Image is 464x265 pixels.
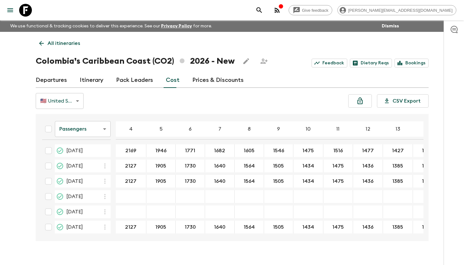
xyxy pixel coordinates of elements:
[218,125,221,133] p: 7
[385,221,411,233] button: 1385
[413,221,442,233] div: 19 Jul 2026; 14
[354,144,381,157] button: 1477
[8,20,215,32] p: We use functional & tracking cookies to deliver this experience. See our for more.
[177,175,203,188] button: 1730
[118,144,144,157] button: 2169
[56,208,64,216] svg: Proposed
[326,144,350,157] button: 1516
[146,190,176,203] div: 12 Apr 2026; 5
[159,125,163,133] p: 5
[355,175,381,188] button: 1436
[265,221,291,233] button: 1505
[323,221,353,233] div: 19 Jul 2026; 11
[293,175,323,188] div: 05 Apr 2026; 10
[413,175,442,188] div: 05 Apr 2026; 14
[146,144,176,157] div: 18 Jan 2026; 5
[116,73,153,88] a: Pack Leaders
[413,205,442,218] div: 12 Jul 2026; 14
[366,125,370,133] p: 12
[293,144,323,157] div: 18 Jan 2026; 10
[323,160,353,172] div: 08 Mar 2026; 11
[116,144,146,157] div: 18 Jan 2026; 4
[293,205,323,218] div: 12 Jul 2026; 10
[176,221,205,233] div: 19 Jul 2026; 6
[277,125,280,133] p: 9
[66,162,83,170] span: [DATE]
[236,160,262,172] button: 1564
[325,175,351,188] button: 1475
[236,221,262,233] button: 1564
[264,221,293,233] div: 19 Jul 2026; 9
[264,160,293,172] div: 08 Mar 2026; 9
[36,73,67,88] a: Departures
[236,144,262,157] button: 1605
[66,147,83,154] span: [DATE]
[4,4,17,17] button: menu
[293,190,323,203] div: 12 Apr 2026; 10
[248,125,251,133] p: 8
[380,22,401,31] button: Dismiss
[206,175,233,188] button: 1640
[146,205,176,218] div: 12 Jul 2026; 5
[80,73,103,88] a: Itinerary
[377,94,429,108] button: CSV Export
[236,175,262,188] button: 1564
[205,160,235,172] div: 08 Mar 2026; 7
[66,208,83,216] span: [DATE]
[146,221,176,233] div: 19 Jul 2026; 5
[323,175,353,188] div: 05 Apr 2026; 11
[166,73,180,88] a: Cost
[36,37,84,50] a: All itineraries
[66,177,83,185] span: [DATE]
[146,175,176,188] div: 05 Apr 2026; 5
[385,160,411,172] button: 1385
[345,8,456,13] span: [PERSON_NAME][EMAIL_ADDRESS][DOMAIN_NAME]
[295,144,321,157] button: 1475
[253,4,266,17] button: search adventures
[293,160,323,172] div: 08 Mar 2026; 10
[36,92,84,110] div: 🇺🇸 United States Dollar (USD)
[414,160,440,172] button: 1357
[394,59,429,68] a: Bookings
[176,144,205,157] div: 18 Jan 2026; 6
[177,160,203,172] button: 1730
[116,160,146,172] div: 08 Mar 2026; 4
[298,8,332,13] span: Give feedback
[117,221,144,233] button: 2127
[192,73,244,88] a: Prices & Discounts
[205,190,235,203] div: 12 Apr 2026; 7
[289,5,332,15] a: Give feedback
[383,190,413,203] div: 12 Apr 2026; 13
[355,160,381,172] button: 1436
[414,144,440,157] button: 1399
[129,125,133,133] p: 4
[205,221,235,233] div: 19 Jul 2026; 7
[66,223,83,231] span: [DATE]
[177,144,203,157] button: 1771
[414,221,440,233] button: 1357
[323,144,353,157] div: 18 Jan 2026; 11
[414,175,440,188] button: 1357
[235,205,264,218] div: 12 Jul 2026; 8
[295,221,322,233] button: 1434
[336,125,340,133] p: 11
[383,144,413,157] div: 18 Jan 2026; 13
[116,205,146,218] div: 12 Jul 2026; 4
[413,160,442,172] div: 08 Mar 2026; 14
[116,175,146,188] div: 05 Apr 2026; 4
[117,160,144,172] button: 2127
[48,39,80,47] p: All itineraries
[350,59,392,68] a: Dietary Reqs
[384,144,411,157] button: 1427
[206,144,233,157] button: 1682
[56,147,64,154] svg: Guaranteed
[206,160,233,172] button: 1640
[312,59,347,68] a: Feedback
[383,160,413,172] div: 08 Mar 2026; 13
[383,175,413,188] div: 05 Apr 2026; 13
[353,221,383,233] div: 19 Jul 2026; 12
[205,175,235,188] div: 05 Apr 2026; 7
[264,190,293,203] div: 12 Apr 2026; 9
[55,120,111,138] div: Passengers
[117,175,144,188] button: 2127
